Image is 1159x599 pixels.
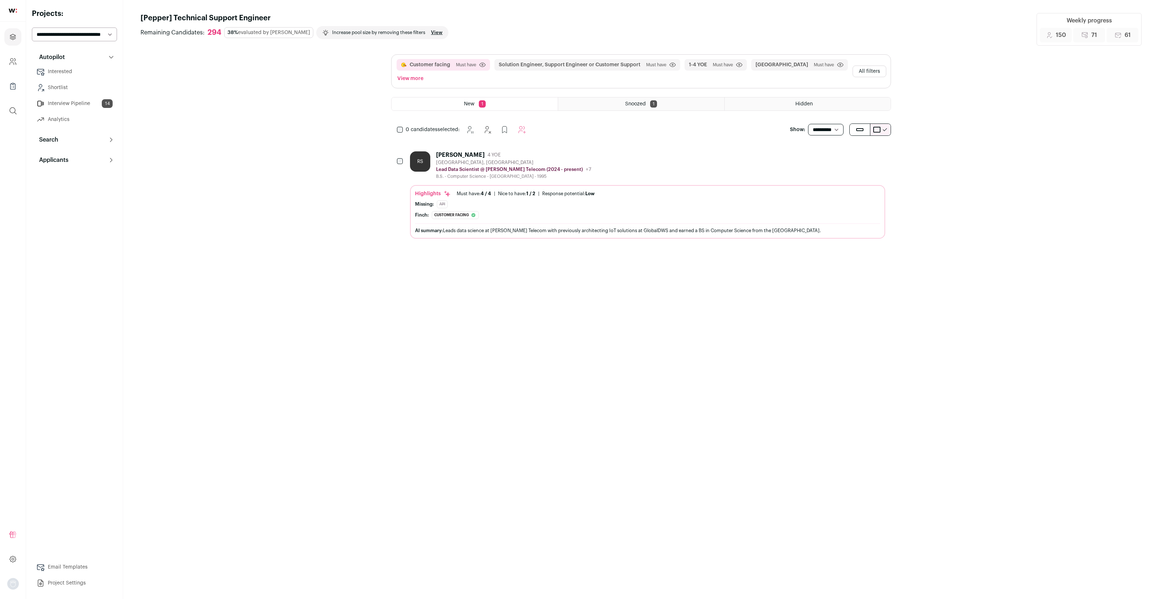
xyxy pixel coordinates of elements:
[436,173,591,179] div: B.S. - Computer Science - [GEOGRAPHIC_DATA] - 1995
[586,167,591,172] span: +7
[406,126,460,133] span: selected:
[32,64,117,79] a: Interested
[415,201,434,207] div: Missing:
[406,127,438,132] span: 0 candidates
[625,101,646,106] span: Snoozed
[7,578,19,590] img: nopic.png
[725,97,891,110] a: Hidden
[35,53,65,62] p: Autopilot
[415,227,880,234] div: Leads data science at [PERSON_NAME] Telecom with previously architecting IoT solutions at GlobalD...
[415,228,443,233] span: AI summary:
[853,66,886,77] button: All filters
[814,62,834,68] span: Must have
[479,100,486,108] span: 1
[585,191,595,196] span: Low
[4,78,21,95] a: Company Lists
[480,122,494,137] button: Hide
[332,30,425,35] p: Increase pool size by removing these filters
[415,212,429,218] div: Finch:
[713,62,733,68] span: Must have
[415,190,451,197] div: Highlights
[141,13,448,23] h1: [Pepper] Technical Support Engineer
[463,122,477,137] button: Snooze
[1125,31,1131,39] span: 61
[32,112,117,127] a: Analytics
[4,53,21,70] a: Company and ATS Settings
[457,191,595,197] ul: | |
[464,101,474,106] span: New
[32,80,117,95] a: Shortlist
[437,200,448,208] div: API
[515,122,529,137] button: Add to Autopilot
[224,27,313,38] div: evaluated by [PERSON_NAME]
[436,151,485,159] div: [PERSON_NAME]
[1091,31,1097,39] span: 71
[9,9,17,13] img: wellfound-shorthand-0d5821cbd27db2630d0214b213865d53afaa358527fdda9d0ea32b1df1b89c2c.svg
[32,133,117,147] button: Search
[431,30,443,35] a: View
[646,62,666,68] span: Must have
[432,211,479,219] div: Customer facing
[498,191,535,197] div: Nice to have:
[32,50,117,64] button: Autopilot
[650,100,657,108] span: 1
[756,61,808,68] button: [GEOGRAPHIC_DATA]
[488,152,501,158] span: 4 YOE
[497,122,512,137] button: Add to Prospects
[795,101,813,106] span: Hidden
[227,30,238,35] span: 38%
[499,61,640,68] button: Solution Engineer, Support Engineer or Customer Support
[481,191,491,196] span: 4 / 4
[542,191,595,197] div: Response potential:
[689,61,707,68] button: 1-4 YOE
[790,126,805,133] p: Show:
[141,28,205,37] span: Remaining Candidates:
[32,576,117,590] a: Project Settings
[457,191,491,197] div: Must have:
[410,151,885,239] a: RS [PERSON_NAME] 4 YOE [GEOGRAPHIC_DATA], [GEOGRAPHIC_DATA] Lead Data Scientist @ [PERSON_NAME] T...
[35,135,58,144] p: Search
[32,9,117,19] h2: Projects:
[526,191,535,196] span: 1 / 2
[410,61,450,68] button: Customer facing
[456,62,476,68] span: Must have
[1067,16,1112,25] div: Weekly progress
[1056,31,1066,39] span: 150
[208,28,221,37] div: 294
[32,96,117,111] a: Interview Pipeline14
[436,167,583,172] p: Lead Data Scientist @ [PERSON_NAME] Telecom (2024 - present)
[102,99,113,108] span: 14
[4,28,21,46] a: Projects
[35,156,68,164] p: Applicants
[558,97,724,110] a: Snoozed 1
[410,151,430,172] div: RS
[7,578,19,590] button: Open dropdown
[396,74,425,84] button: View more
[436,160,591,166] div: [GEOGRAPHIC_DATA], [GEOGRAPHIC_DATA]
[32,560,117,574] a: Email Templates
[32,153,117,167] button: Applicants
